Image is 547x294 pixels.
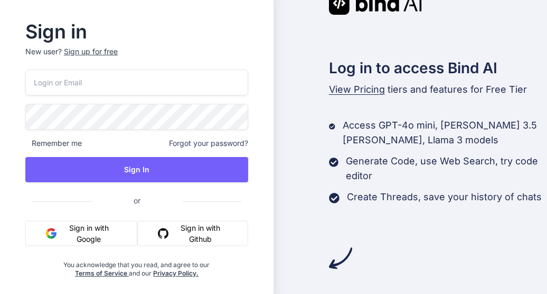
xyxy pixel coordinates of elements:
a: Privacy Policy. [153,269,199,277]
a: Terms of Service [75,269,129,277]
p: Access GPT-4o mini, [PERSON_NAME] 3.5 [PERSON_NAME], Llama 3 models [343,118,547,148]
span: Forgot your password? [169,138,248,149]
button: Sign In [25,157,248,182]
h2: Log in to access Bind AI [329,57,547,79]
p: Generate Code, use Web Search, try code editor [346,154,547,183]
p: New user? [25,46,248,70]
div: Sign up for free [64,46,118,57]
img: google [46,228,56,239]
span: or [91,188,183,213]
p: tiers and features for Free Tier [329,82,547,97]
img: arrow [329,247,352,270]
p: Create Threads, save your history of chats [347,190,542,204]
span: Remember me [25,138,82,149]
h2: Sign in [25,23,248,40]
button: Sign in with Github [137,221,248,246]
span: View Pricing [329,84,385,95]
img: github [158,228,168,239]
input: Login or Email [25,70,248,95]
div: You acknowledge that you read, and agree to our and our [62,254,211,278]
button: Sign in with Google [25,221,137,246]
